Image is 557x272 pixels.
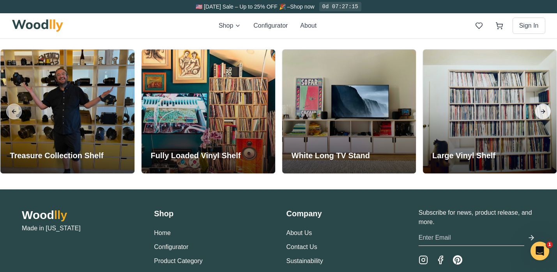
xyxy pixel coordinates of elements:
[54,208,67,221] span: lly
[436,255,445,265] a: Facebook
[219,21,241,30] button: Shop
[10,150,103,161] h3: Treasure Collection Shelf
[300,21,317,30] button: About
[196,4,290,10] span: 🇺🇸 [DATE] Sale – Up to 25% OFF 🎉 –
[154,208,271,219] h3: Shop
[154,242,188,252] button: Configurator
[419,230,524,246] input: Enter Email
[286,230,312,236] a: About Us
[22,224,138,233] p: Made in [US_STATE]
[286,244,317,250] a: Contact Us
[292,150,370,161] h3: White Long TV Stand
[319,2,361,11] div: 0d 07:27:15
[12,19,64,32] img: Woodlly
[154,258,203,264] a: Product Category
[151,150,241,161] h3: Fully Loaded Vinyl Shelf
[513,18,545,34] button: Sign In
[530,242,549,260] iframe: Intercom live chat
[286,208,403,219] h3: Company
[22,208,138,222] h2: Wood
[419,208,535,227] p: Subscribe for news, product release, and more.
[154,230,171,236] a: Home
[419,255,428,265] a: Instagram
[286,258,323,264] a: Sustainability
[290,4,314,10] a: Shop now
[453,255,462,265] a: Pinterest
[546,242,553,248] span: 1
[253,21,288,30] button: Configurator
[432,150,495,161] h3: Large Vinyl Shelf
